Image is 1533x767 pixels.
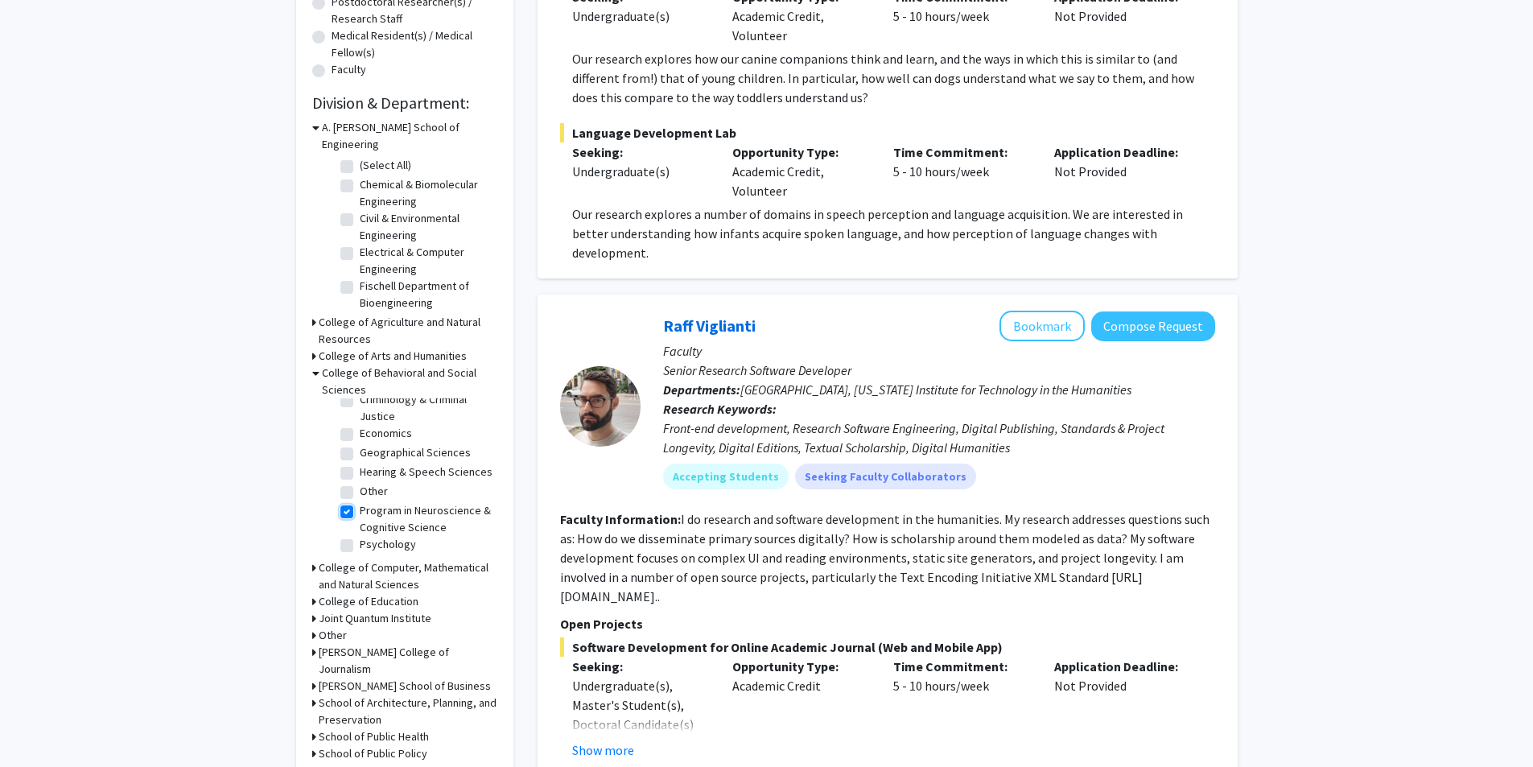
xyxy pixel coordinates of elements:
label: Geographical Sciences [360,444,471,461]
mat-chip: Accepting Students [663,464,789,489]
div: Academic Credit [720,657,881,760]
h3: College of Education [319,593,418,610]
div: Academic Credit, Volunteer [720,142,881,200]
h3: College of Computer, Mathematical and Natural Sciences [319,559,497,593]
h3: School of Public Health [319,728,429,745]
span: Language Development Lab [560,123,1215,142]
div: Undergraduate(s) [572,162,709,181]
label: Materials Science & Engineering [360,311,493,345]
iframe: Chat [12,695,68,755]
div: Not Provided [1042,657,1203,760]
h3: College of Behavioral and Social Sciences [322,365,497,398]
b: Faculty Information: [560,511,681,527]
div: 5 - 10 hours/week [881,657,1042,760]
label: Electrical & Computer Engineering [360,244,493,278]
button: Show more [572,740,634,760]
label: Program in Neuroscience & Cognitive Science [360,502,493,536]
p: Seeking: [572,657,709,676]
h2: Division & Department: [312,93,497,113]
fg-read-more: I do research and software development in the humanities. My research addresses questions such as... [560,511,1210,604]
b: Departments: [663,381,740,398]
label: Civil & Environmental Engineering [360,210,493,244]
p: Faculty [663,341,1215,361]
label: Psychology [360,536,416,553]
button: Compose Request to Raff Viglianti [1091,311,1215,341]
a: Raff Viglianti [663,315,756,336]
label: Other [360,483,388,500]
p: Time Commitment: [893,142,1030,162]
label: Criminology & Criminal Justice [360,391,493,425]
div: Undergraduate(s) [572,6,709,26]
h3: College of Agriculture and Natural Resources [319,314,497,348]
h3: A. [PERSON_NAME] School of Engineering [322,119,497,153]
h3: School of Public Policy [319,745,427,762]
p: Opportunity Type: [732,142,869,162]
p: Our research explores how our canine companions think and learn, and the ways in which this is si... [572,49,1215,107]
label: Chemical & Biomolecular Engineering [360,176,493,210]
mat-chip: Seeking Faculty Collaborators [795,464,976,489]
label: Hearing & Speech Sciences [360,464,492,480]
b: Research Keywords: [663,401,777,417]
p: Opportunity Type: [732,657,869,676]
p: Senior Research Software Developer [663,361,1215,380]
h3: College of Arts and Humanities [319,348,467,365]
h3: Joint Quantum Institute [319,610,431,627]
div: 5 - 10 hours/week [881,142,1042,200]
p: Application Deadline: [1054,657,1191,676]
h3: [PERSON_NAME] College of Journalism [319,644,497,678]
p: Seeking: [572,142,709,162]
label: Faculty [332,61,366,78]
div: Not Provided [1042,142,1203,200]
h3: Other [319,627,347,644]
span: [GEOGRAPHIC_DATA], [US_STATE] Institute for Technology in the Humanities [740,381,1131,398]
span: Software Development for Online Academic Journal (Web and Mobile App) [560,637,1215,657]
h3: School of Architecture, Planning, and Preservation [319,695,497,728]
label: Medical Resident(s) / Medical Fellow(s) [332,27,497,61]
label: Fischell Department of Bioengineering [360,278,493,311]
button: Add Raff Viglianti to Bookmarks [999,311,1085,341]
p: Our research explores a number of domains in speech perception and language acquisition. We are i... [572,204,1215,262]
p: Time Commitment: [893,657,1030,676]
div: Front-end development, Research Software Engineering, Digital Publishing, Standards & Project Lon... [663,419,1215,457]
p: Open Projects [560,614,1215,633]
label: Economics [360,425,412,442]
h3: [PERSON_NAME] School of Business [319,678,491,695]
label: (Select All) [360,157,411,174]
p: Application Deadline: [1054,142,1191,162]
